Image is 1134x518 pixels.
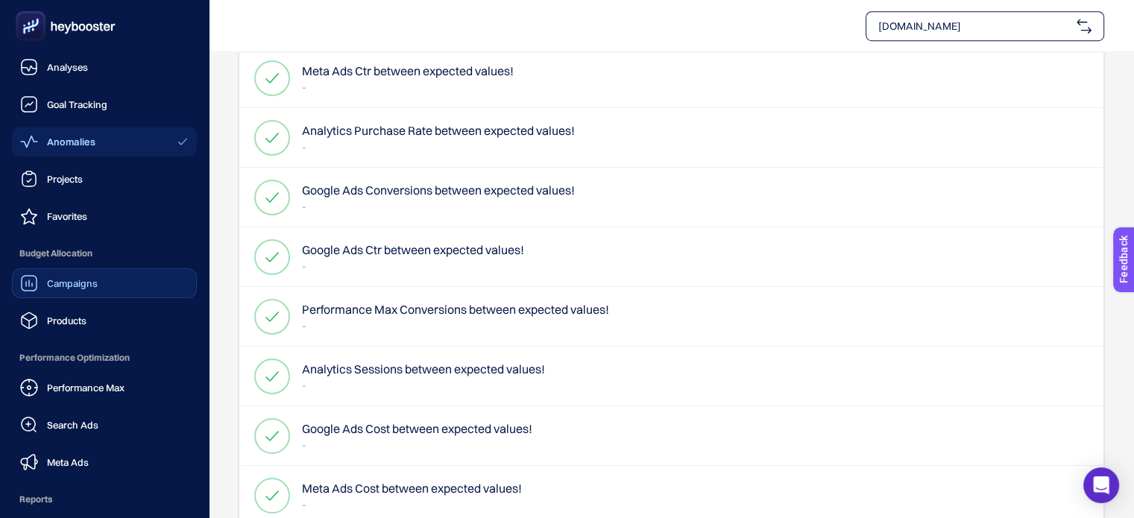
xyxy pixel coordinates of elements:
[47,277,98,289] span: Campaigns
[302,318,609,333] p: -
[12,52,197,82] a: Analyses
[12,343,197,373] span: Performance Optimization
[302,438,532,452] p: -
[878,19,1071,34] span: [DOMAIN_NAME]
[302,241,524,259] h4: Google Ads Ctr between expected values!
[47,136,95,148] span: Anomalies
[302,199,575,214] p: -
[302,181,575,199] h4: Google Ads Conversions between expected values!
[12,239,197,268] span: Budget Allocation
[47,61,88,73] span: Analyses
[12,306,197,335] a: Products
[9,4,57,16] span: Feedback
[12,447,197,477] a: Meta Ads
[47,210,87,222] span: Favorites
[12,164,197,194] a: Projects
[12,89,197,119] a: Goal Tracking
[302,420,532,438] h4: Google Ads Cost between expected values!
[1083,467,1119,503] div: Open Intercom Messenger
[47,173,83,185] span: Projects
[12,268,197,298] a: Campaigns
[12,201,197,231] a: Favorites
[1077,19,1092,34] img: svg%3e
[302,378,545,393] p: -
[302,259,524,274] p: -
[302,497,522,512] p: -
[302,80,514,95] p: -
[47,98,107,110] span: Goal Tracking
[302,121,575,139] h4: Analytics Purchase Rate between expected values!
[302,300,609,318] h4: Performance Max Conversions between expected values!
[47,315,86,326] span: Products
[12,127,197,157] a: Anomalies
[302,360,545,378] h4: Analytics Sessions between expected values!
[302,479,522,497] h4: Meta Ads Cost between expected values!
[47,382,125,394] span: Performance Max
[302,139,575,154] p: -
[12,410,197,440] a: Search Ads
[12,484,197,514] span: Reports
[47,456,89,468] span: Meta Ads
[302,62,514,80] h4: Meta Ads Ctr between expected values!
[12,373,197,402] a: Performance Max
[47,419,98,431] span: Search Ads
